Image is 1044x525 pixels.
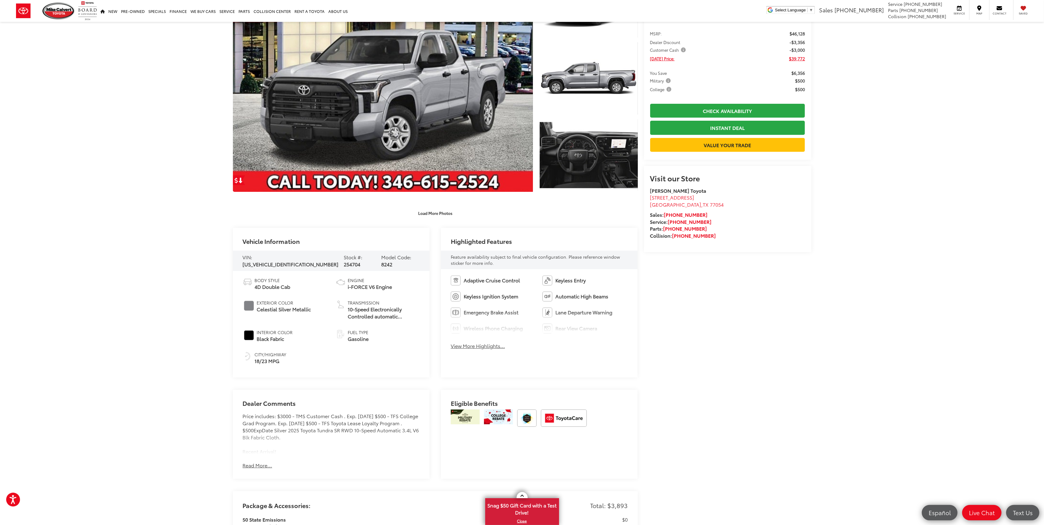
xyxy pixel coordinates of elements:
[962,505,1002,520] a: Live Chat
[622,516,628,523] p: $0
[255,351,286,357] span: City/Highway
[243,253,253,260] span: VIN:
[703,201,709,208] span: TX
[775,8,813,12] a: Select Language​
[650,104,805,118] a: Check Availability
[650,218,712,225] strong: Service:
[542,292,552,301] img: Automatic High Beams
[451,400,628,410] h2: Eligible Benefits
[451,342,505,349] button: View More Highlights...
[952,11,966,15] span: Service
[663,225,707,232] a: [PHONE_NUMBER]
[257,300,311,306] span: Exterior Color
[888,1,902,7] span: Service
[904,1,942,7] span: [PHONE_NUMBER]
[1006,505,1039,520] a: Text Us
[464,293,518,300] span: Keyless Ignition System
[650,55,675,62] span: [DATE] Price:
[257,306,311,313] span: Celestial Silver Metallic
[819,6,833,14] span: Sales
[451,292,461,301] img: Keyless Ignition System
[789,55,805,62] span: $39,772
[484,410,513,424] img: /static/brand-toyota/National_Assets/toyota-college-grad.jpeg?height=48
[650,201,702,208] span: [GEOGRAPHIC_DATA]
[540,42,638,115] a: Expand Photo 2
[650,232,716,239] strong: Collision:
[668,218,712,225] a: [PHONE_NUMBER]
[451,276,461,285] img: Adaptive Cruise Control
[464,277,520,284] span: Adaptive Cruise Control
[650,78,672,84] span: Military
[993,11,1006,15] span: Contact
[650,225,707,232] strong: Parts:
[650,121,805,135] a: Instant Deal
[650,86,673,92] span: College
[348,306,420,320] span: 10-Speed Electronically Controlled automatic Transmission with intelligence (ECT-i) and sequentia...
[233,175,245,185] a: Get Price Drop Alert
[382,253,412,260] span: Model Code:
[775,8,806,12] span: Select Language
[888,7,898,13] span: Parts
[348,335,369,342] span: Gasoline
[243,260,339,268] span: [US_VEHICLE_IDENTIFICATION_NUMBER]
[834,6,884,14] span: [PHONE_NUMBER]
[542,308,552,317] img: Lane Departure Warning
[451,410,480,424] img: /static/brand-toyota/National_Assets/toyota-military-rebate.jpeg?height=48
[255,357,286,365] span: 18/23 MPG
[348,277,392,283] span: Engine
[650,86,674,92] button: College
[650,211,708,218] strong: Sales:
[344,260,360,268] span: 254704
[540,119,638,192] a: Expand Photo 3
[517,410,537,427] img: Toyota Safety Sense Mike Calvert Toyota Houston TX
[650,138,805,152] a: Value Your Trade
[257,335,293,342] span: Black Fabric
[243,400,420,413] h2: Dealer Comments
[664,211,708,218] a: [PHONE_NUMBER]
[451,238,512,244] h2: Highlighted Features
[414,208,457,218] button: Load More Photos
[243,516,597,523] h3: 50 State Emissions
[451,254,620,266] span: Feature availability subject to final vehicle configuration. Please reference window sticker for ...
[243,238,300,244] h2: Vehicle Information
[486,499,558,518] span: Snag $50 Gift Card with a Test Drive!
[795,78,805,84] span: $500
[555,277,586,284] span: Keyless Entry
[650,47,687,53] span: Customer Cash
[1017,11,1030,15] span: Saved
[542,276,552,285] img: Keyless Entry
[650,187,706,194] strong: [PERSON_NAME] Toyota
[243,413,420,455] div: Price includes: $3000 - TMS Customer Cash . Exp. [DATE] $500 - TFS College Grad Program. Exp. [DA...
[255,277,290,283] span: Body Style
[244,301,254,311] span: #828387
[590,501,628,510] p: Total: $3,893
[899,7,938,13] span: [PHONE_NUMBER]
[888,13,906,19] span: Collision
[650,78,673,84] button: Military
[257,329,293,335] span: Interior Color
[243,351,253,361] img: Fuel Economy
[244,330,254,340] span: #000000
[348,283,392,290] span: i-FORCE V6 Engine
[650,201,724,208] span: ,
[348,329,369,335] span: Fuel Type
[710,201,724,208] span: 77054
[672,232,716,239] a: [PHONE_NUMBER]
[790,47,805,53] span: -$3,000
[791,70,805,76] span: $6,356
[908,13,946,19] span: [PHONE_NUMBER]
[541,410,587,427] img: ToyotaCare Mike Calvert Toyota Houston TX
[650,30,662,37] span: MSRP:
[809,8,813,12] span: ▼
[926,509,954,516] span: Español
[790,30,805,37] span: $46,128
[966,509,998,516] span: Live Chat
[382,260,393,268] span: 8242
[650,70,667,76] span: You Save
[539,41,639,116] img: 2025 Toyota Tundra SR
[650,47,688,53] button: Customer Cash
[555,293,608,300] span: Automatic High Beams
[795,86,805,92] span: $500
